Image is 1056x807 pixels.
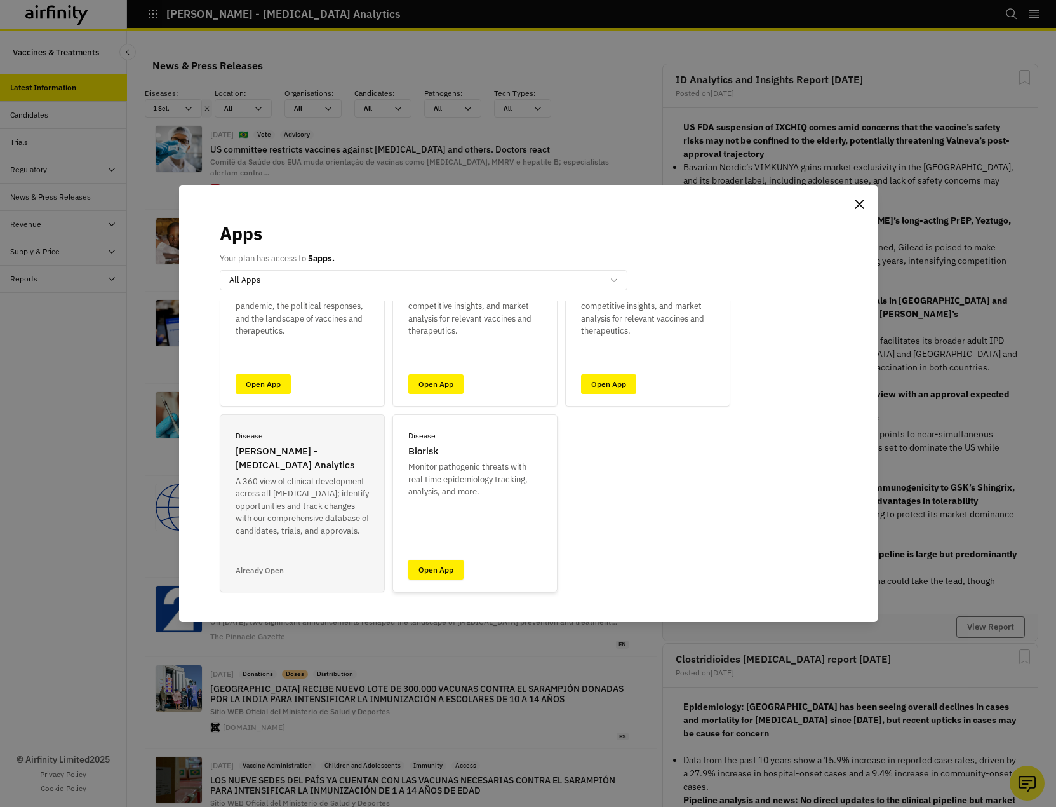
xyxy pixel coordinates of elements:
[236,374,291,394] a: Open App
[581,374,636,394] a: Open App
[220,252,335,265] p: Your plan has access to
[236,444,369,473] p: [PERSON_NAME] - [MEDICAL_DATA] Analytics
[408,374,464,394] a: Open App
[236,475,369,538] p: A 360 view of clinical development across all [MEDICAL_DATA]; identify opportunities and track ch...
[850,194,870,214] button: Close
[581,275,714,337] p: A complete 360 view on seasonal Influenza and the latest science, competitive insights, and marke...
[308,253,335,264] b: 5 apps.
[236,275,369,337] p: A complete 360 view on the progression of the [MEDICAL_DATA] pandemic, the political responses, a...
[408,275,542,337] p: A complete 360 view on seasonal RSV and the latest science, competitive insights, and market anal...
[220,220,262,247] p: Apps
[408,444,438,459] p: Biorisk
[408,461,542,498] p: Monitor pathogenic threats with real time epidemiology tracking, analysis, and more.
[408,430,436,442] p: Disease
[236,565,284,576] p: Already Open
[236,430,263,442] p: Disease
[229,274,260,287] p: All Apps
[408,560,464,580] a: Open App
